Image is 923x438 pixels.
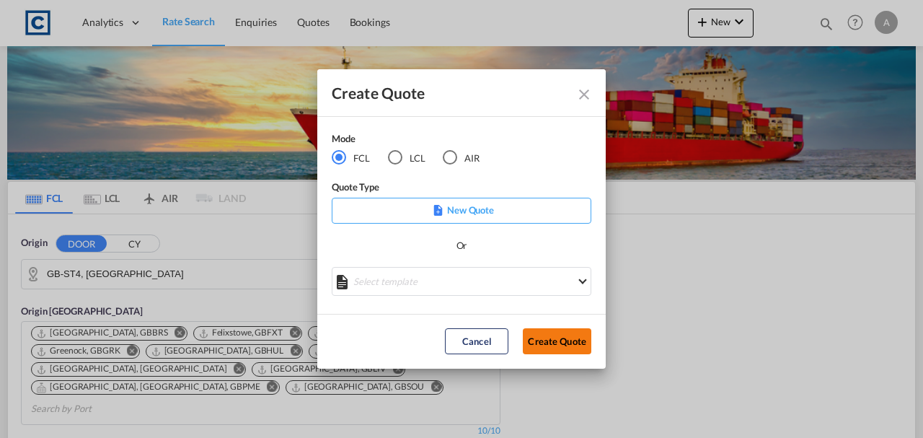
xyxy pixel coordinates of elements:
[332,84,565,102] div: Create Quote
[337,203,586,217] p: New Quote
[332,131,498,149] div: Mode
[332,149,370,165] md-radio-button: FCL
[575,86,593,103] md-icon: Close dialog
[445,328,508,354] button: Cancel
[443,149,480,165] md-radio-button: AIR
[388,149,425,165] md-radio-button: LCL
[317,69,606,369] md-dialog: Create QuoteModeFCL LCLAIR ...
[456,238,467,253] div: Or
[332,198,591,224] div: New Quote
[570,80,596,106] button: Close dialog
[523,328,591,354] button: Create Quote
[332,180,591,198] div: Quote Type
[332,267,591,296] md-select: Select template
